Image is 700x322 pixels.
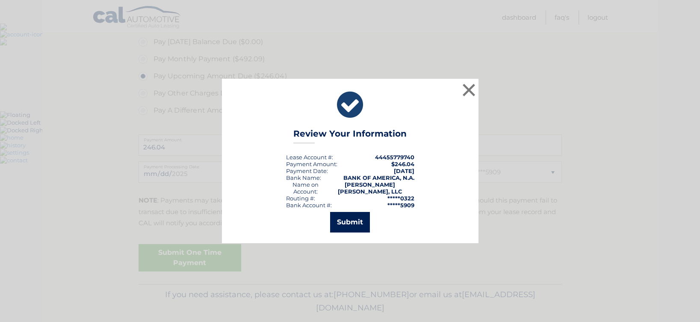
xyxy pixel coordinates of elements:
[343,174,414,181] strong: BANK OF AMERICA, N.A.
[286,167,327,174] span: Payment Date
[286,202,332,209] div: Bank Account #:
[286,174,321,181] div: Bank Name:
[286,167,328,174] div: :
[286,154,333,161] div: Lease Account #:
[375,154,414,161] strong: 44455779740
[461,81,478,98] button: ×
[338,181,402,195] strong: [PERSON_NAME] [PERSON_NAME], LLC
[330,212,370,233] button: Submit
[286,161,337,167] div: Payment Amount:
[293,128,407,143] h3: Review Your Information
[391,161,414,167] span: $246.04
[394,167,414,174] span: [DATE]
[286,195,315,202] div: Routing #:
[286,181,325,195] div: Name on Account:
